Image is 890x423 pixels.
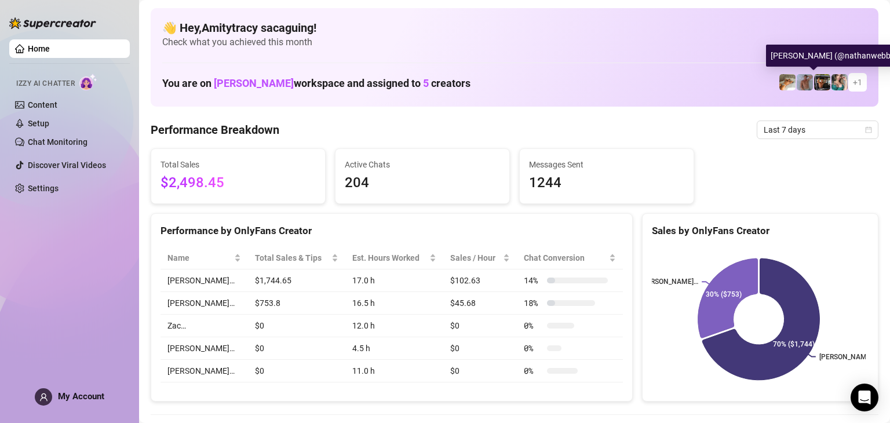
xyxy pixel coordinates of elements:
[167,251,232,264] span: Name
[248,269,345,292] td: $1,744.65
[28,100,57,110] a: Content
[851,384,878,411] div: Open Intercom Messenger
[345,158,500,171] span: Active Chats
[524,297,542,309] span: 18 %
[779,74,796,90] img: Zac
[58,391,104,402] span: My Account
[79,74,97,90] img: AI Chatter
[814,74,830,90] img: Nathan
[161,247,248,269] th: Name
[28,44,50,53] a: Home
[652,223,869,239] div: Sales by OnlyFans Creator
[161,269,248,292] td: [PERSON_NAME]…
[248,292,345,315] td: $753.8
[524,274,542,287] span: 14 %
[524,364,542,377] span: 0 %
[831,74,848,90] img: Zaddy
[161,158,316,171] span: Total Sales
[443,292,517,315] td: $45.68
[450,251,501,264] span: Sales / Hour
[28,161,106,170] a: Discover Viral Videos
[28,184,59,193] a: Settings
[28,119,49,128] a: Setup
[161,337,248,360] td: [PERSON_NAME]…
[161,292,248,315] td: [PERSON_NAME]…
[517,247,623,269] th: Chat Conversion
[352,251,427,264] div: Est. Hours Worked
[345,337,443,360] td: 4.5 h
[443,247,517,269] th: Sales / Hour
[151,122,279,138] h4: Performance Breakdown
[524,342,542,355] span: 0 %
[764,121,871,138] span: Last 7 days
[162,20,867,36] h4: 👋 Hey, Amitytracy sacaguing !
[248,247,345,269] th: Total Sales & Tips
[39,393,48,402] span: user
[529,158,684,171] span: Messages Sent
[248,337,345,360] td: $0
[524,251,607,264] span: Chat Conversion
[162,77,470,90] h1: You are on workspace and assigned to creators
[819,353,877,361] text: [PERSON_NAME]…
[443,269,517,292] td: $102.63
[524,319,542,332] span: 0 %
[529,172,684,194] span: 1244
[28,137,87,147] a: Chat Monitoring
[16,78,75,89] span: Izzy AI Chatter
[443,337,517,360] td: $0
[9,17,96,29] img: logo-BBDzfeDw.svg
[640,278,698,286] text: [PERSON_NAME]…
[797,74,813,90] img: Joey
[161,223,623,239] div: Performance by OnlyFans Creator
[423,77,429,89] span: 5
[161,172,316,194] span: $2,498.45
[345,360,443,382] td: 11.0 h
[161,360,248,382] td: [PERSON_NAME]…
[443,360,517,382] td: $0
[248,360,345,382] td: $0
[345,269,443,292] td: 17.0 h
[255,251,329,264] span: Total Sales & Tips
[161,315,248,337] td: Zac…
[345,172,500,194] span: 204
[248,315,345,337] td: $0
[853,76,862,89] span: + 1
[162,36,867,49] span: Check what you achieved this month
[345,315,443,337] td: 12.0 h
[865,126,872,133] span: calendar
[443,315,517,337] td: $0
[345,292,443,315] td: 16.5 h
[214,77,294,89] span: [PERSON_NAME]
